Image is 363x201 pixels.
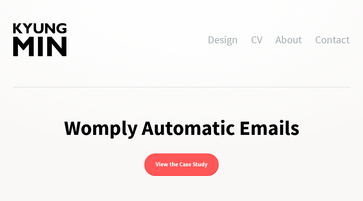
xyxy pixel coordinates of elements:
[13,23,66,56] img: Kyung Min
[208,23,238,56] a: Design
[144,153,219,175] a: View the Case Study
[275,23,302,56] a: About
[251,23,262,56] a: CV
[13,114,350,142] h1: Womply Automatic Emails
[315,23,350,56] a: Contact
